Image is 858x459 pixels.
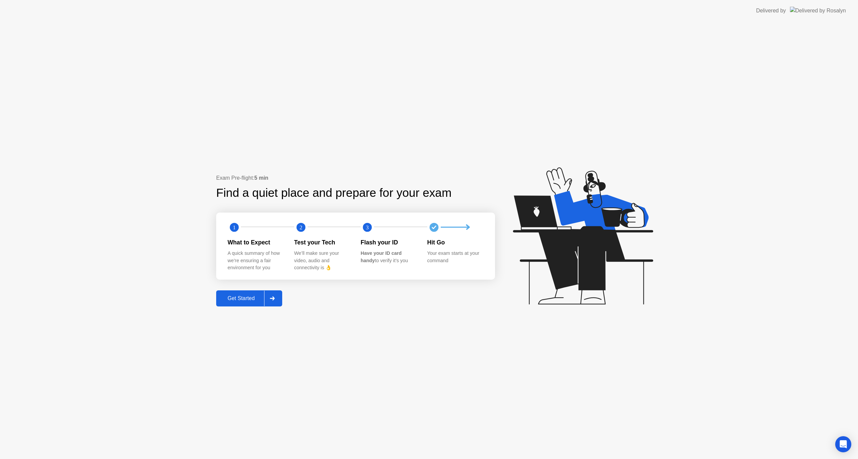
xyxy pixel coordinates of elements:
div: Hit Go [427,238,483,247]
b: 5 min [254,175,268,181]
div: Open Intercom Messenger [835,436,851,452]
text: 1 [233,224,236,230]
div: Delivered by [756,7,786,15]
div: Flash your ID [361,238,417,247]
div: to verify it’s you [361,250,417,264]
img: Delivered by Rosalyn [790,7,846,14]
div: Test your Tech [294,238,350,247]
div: Get Started [218,295,264,301]
div: We’ll make sure your video, audio and connectivity is 👌 [294,250,350,272]
button: Get Started [216,290,282,306]
text: 3 [366,224,369,230]
div: Find a quiet place and prepare for your exam [216,184,452,202]
div: Exam Pre-flight: [216,174,495,182]
div: What to Expect [228,238,284,247]
div: Your exam starts at your command [427,250,483,264]
b: Have your ID card handy [361,250,402,263]
div: A quick summary of how we’re ensuring a fair environment for you [228,250,284,272]
text: 2 [299,224,302,230]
